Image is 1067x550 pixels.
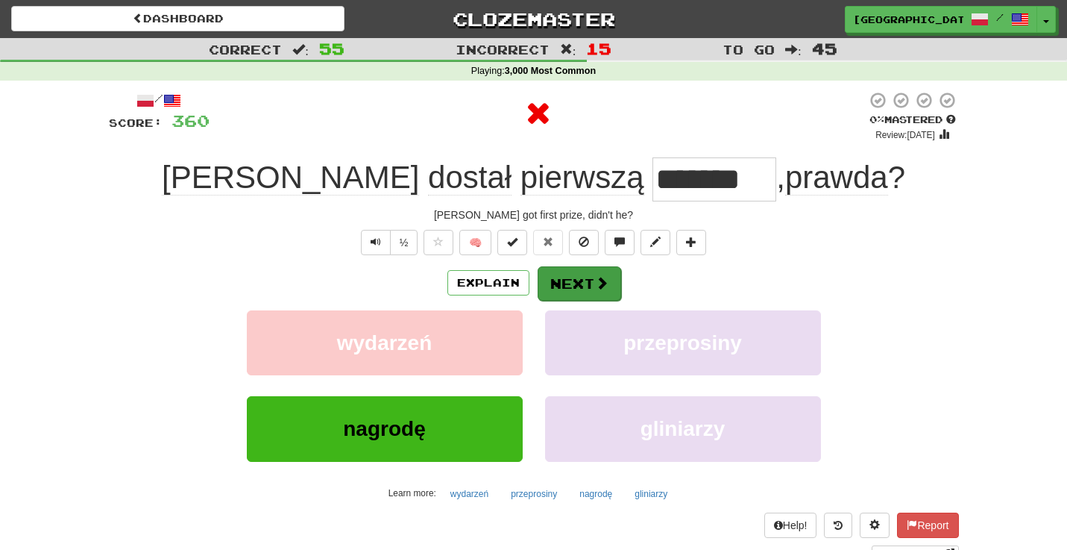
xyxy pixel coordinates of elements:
[875,130,935,140] small: Review: [DATE]
[869,113,884,125] span: 0 %
[897,513,958,538] button: Report
[640,230,670,255] button: Edit sentence (alt+d)
[209,42,282,57] span: Correct
[785,160,888,196] span: prawda
[247,396,523,461] button: nagrodę
[109,91,210,110] div: /
[545,310,821,375] button: przeprosiny
[586,40,611,57] span: 15
[390,230,418,255] button: ½
[497,230,527,255] button: Set this sentence to 100% Mastered (alt+m)
[456,42,550,57] span: Incorrect
[109,116,163,129] span: Score:
[162,160,419,196] span: [PERSON_NAME]
[533,230,563,255] button: Reset to 0% Mastered (alt+r)
[428,160,512,196] span: dostał
[358,230,418,255] div: Text-to-speech controls
[319,40,344,57] span: 55
[812,40,837,57] span: 45
[764,513,817,538] button: Help!
[626,483,676,505] button: gliniarzy
[605,230,635,255] button: Discuss sentence (alt+u)
[571,483,620,505] button: nagrodę
[247,310,523,375] button: wydarzeń
[109,207,959,222] div: [PERSON_NAME] got first prize, didn't he?
[520,160,644,196] span: pierwszą
[538,266,621,301] button: Next
[776,160,905,196] span: , ?
[367,6,700,32] a: Clozemaster
[505,66,596,76] strong: 3,000 Most Common
[442,483,497,505] button: wydarzeń
[569,230,599,255] button: Ignore sentence (alt+i)
[640,417,726,440] span: gliniarzy
[343,417,425,440] span: nagrodę
[996,12,1004,22] span: /
[503,483,565,505] button: przeprosiny
[292,43,309,56] span: :
[623,331,742,354] span: przeprosiny
[785,43,802,56] span: :
[337,331,432,354] span: wydarzeń
[845,6,1037,33] a: [GEOGRAPHIC_DATA] /
[459,230,491,255] button: 🧠
[853,13,963,26] span: [GEOGRAPHIC_DATA]
[388,488,436,499] small: Learn more:
[866,113,959,127] div: Mastered
[723,42,775,57] span: To go
[361,230,391,255] button: Play sentence audio (ctl+space)
[545,396,821,461] button: gliniarzy
[424,230,453,255] button: Favorite sentence (alt+f)
[824,513,852,538] button: Round history (alt+y)
[11,6,344,31] a: Dashboard
[171,111,210,130] span: 360
[676,230,706,255] button: Add to collection (alt+a)
[560,43,576,56] span: :
[447,270,529,296] button: Explain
